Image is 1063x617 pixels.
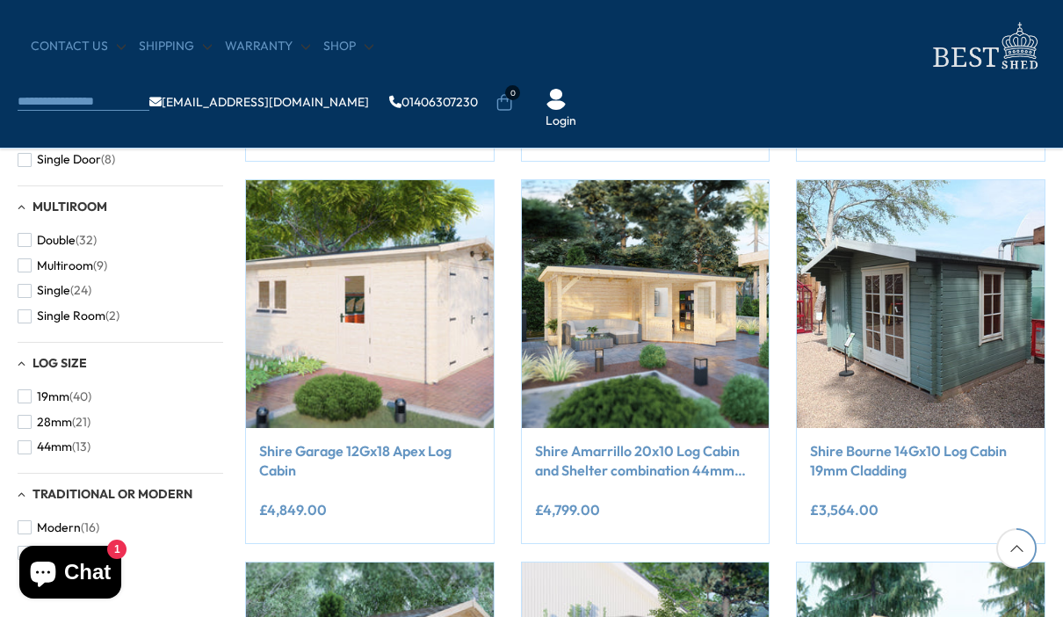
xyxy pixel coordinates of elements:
button: Modern [18,515,99,541]
ins: £3,564.00 [810,503,879,517]
a: Shire Amarrillo 20x10 Log Cabin and Shelter combination 44mm cladding [535,441,756,481]
a: Shire Bourne 14Gx10 Log Cabin 19mm Cladding [810,441,1031,481]
button: Traditional [18,541,118,566]
span: 28mm [37,415,72,430]
span: Single Door [37,152,101,167]
ins: £4,799.00 [535,503,600,517]
a: Shop [323,38,373,55]
span: (32) [76,233,97,248]
span: (40) [69,389,91,404]
button: 19mm [18,384,91,410]
span: Multiroom [37,258,93,273]
button: Single Door [18,147,115,172]
span: Log Size [33,355,87,371]
a: Login [546,113,576,130]
span: Multiroom [33,199,107,214]
span: (16) [81,520,99,535]
span: Traditional or Modern [33,486,192,502]
img: Shire Amarrillo 20x10 Log Cabin and Shelter combination 44mm cladding - Best Shed [522,180,770,428]
img: Shire Garage 12Gx18 Apex Log Cabin - Best Shed [246,180,494,428]
button: Double [18,228,97,253]
a: Shipping [139,38,212,55]
span: 19mm [37,389,69,404]
a: 0 [495,94,513,112]
span: 0 [505,85,520,100]
span: 44mm [37,439,72,454]
button: Single Room [18,303,119,329]
button: Single [18,278,91,303]
img: User Icon [546,89,567,110]
span: (2) [105,308,119,323]
a: CONTACT US [31,38,126,55]
a: Warranty [225,38,310,55]
a: [EMAIL_ADDRESS][DOMAIN_NAME] [149,96,369,108]
span: Modern [37,520,81,535]
img: Shire Bourne 14Gx10 Log Cabin 19mm Cladding - Best Shed [797,180,1045,428]
span: (13) [72,439,90,454]
span: Single [37,283,70,298]
button: 28mm [18,410,90,435]
inbox-online-store-chat: Shopify online store chat [14,546,127,603]
span: (21) [72,415,90,430]
span: (9) [93,258,107,273]
img: logo [922,18,1045,75]
button: Multiroom [18,253,107,279]
a: Shire Garage 12Gx18 Apex Log Cabin [259,441,481,481]
span: (8) [101,152,115,167]
span: Single Room [37,308,105,323]
ins: £4,849.00 [259,503,327,517]
span: (24) [70,283,91,298]
a: 01406307230 [389,96,478,108]
button: 44mm [18,434,90,460]
span: Double [37,233,76,248]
